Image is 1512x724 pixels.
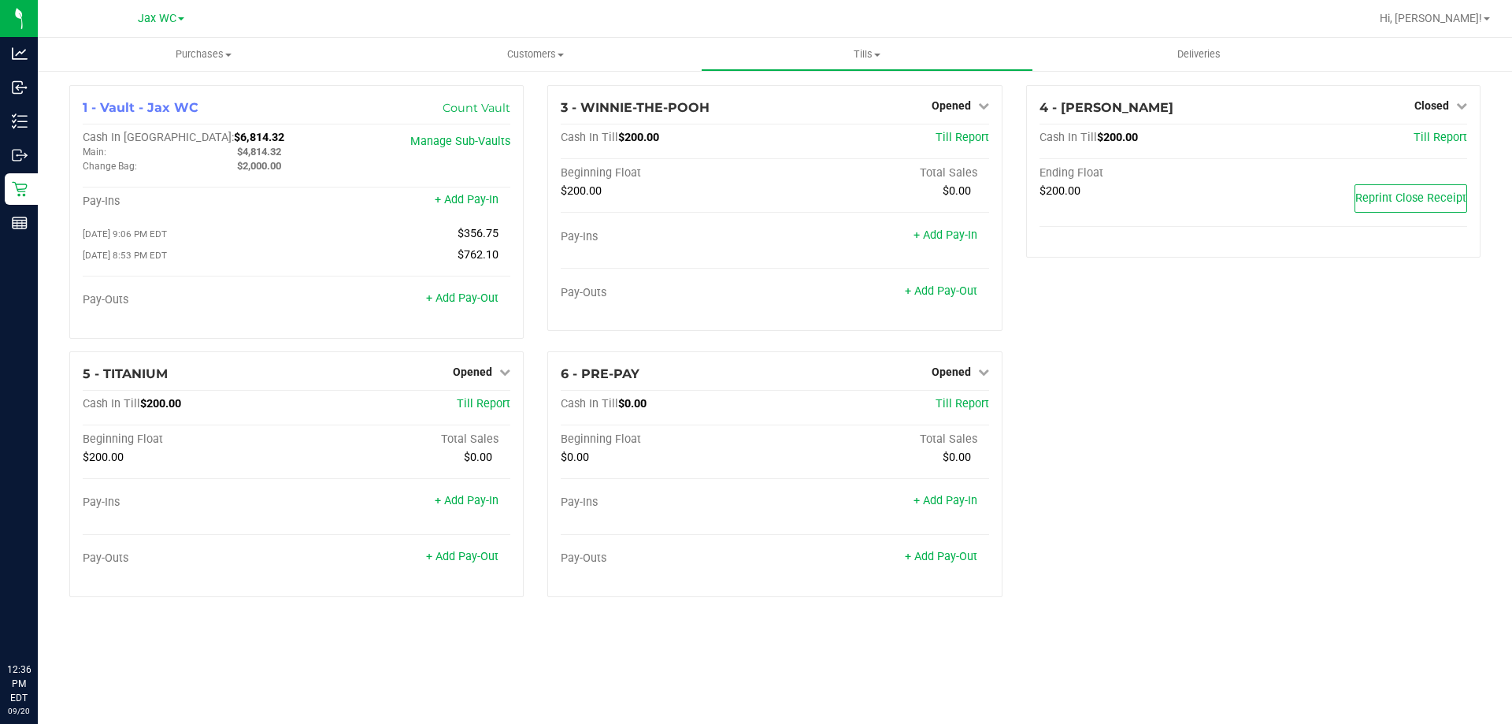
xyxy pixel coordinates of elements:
[932,366,971,378] span: Opened
[83,195,297,209] div: Pay-Ins
[561,551,775,566] div: Pay-Outs
[83,451,124,464] span: $200.00
[458,248,498,262] span: $762.10
[38,38,369,71] a: Purchases
[561,433,775,447] div: Beginning Float
[237,146,281,158] span: $4,814.32
[561,131,618,144] span: Cash In Till
[561,100,710,115] span: 3 - WINNIE-THE-POOH
[936,131,989,144] a: Till Report
[12,215,28,231] inline-svg: Reports
[426,291,498,305] a: + Add Pay-Out
[16,598,63,645] iframe: Resource center
[7,705,31,717] p: 09/20
[12,46,28,61] inline-svg: Analytics
[138,12,176,25] span: Jax WC
[618,131,659,144] span: $200.00
[237,160,281,172] span: $2,000.00
[1039,100,1173,115] span: 4 - [PERSON_NAME]
[453,366,492,378] span: Opened
[12,113,28,129] inline-svg: Inventory
[561,397,618,410] span: Cash In Till
[561,286,775,300] div: Pay-Outs
[410,135,510,148] a: Manage Sub-Vaults
[83,366,168,381] span: 5 - TITANIUM
[83,228,167,239] span: [DATE] 9:06 PM EDT
[1354,184,1467,213] button: Reprint Close Receipt
[1355,191,1466,205] span: Reprint Close Receipt
[435,494,498,507] a: + Add Pay-In
[83,100,198,115] span: 1 - Vault - Jax WC
[435,193,498,206] a: + Add Pay-In
[12,181,28,197] inline-svg: Retail
[297,433,511,447] div: Total Sales
[701,38,1032,71] a: Tills
[83,131,234,144] span: Cash In [GEOGRAPHIC_DATA]:
[1039,184,1080,198] span: $200.00
[1097,131,1138,144] span: $200.00
[1414,131,1467,144] a: Till Report
[443,101,510,115] a: Count Vault
[458,227,498,240] span: $356.75
[1414,99,1449,112] span: Closed
[561,451,589,464] span: $0.00
[913,228,977,242] a: + Add Pay-In
[943,184,971,198] span: $0.00
[83,161,137,172] span: Change Bag:
[140,397,181,410] span: $200.00
[775,433,989,447] div: Total Sales
[561,166,775,180] div: Beginning Float
[943,451,971,464] span: $0.00
[369,38,701,71] a: Customers
[936,397,989,410] a: Till Report
[1039,131,1097,144] span: Cash In Till
[775,166,989,180] div: Total Sales
[932,99,971,112] span: Opened
[561,366,639,381] span: 6 - PRE-PAY
[426,550,498,563] a: + Add Pay-Out
[83,250,167,261] span: [DATE] 8:53 PM EDT
[12,80,28,95] inline-svg: Inbound
[7,663,31,705] p: 12:36 PM EDT
[83,293,297,307] div: Pay-Outs
[905,284,977,298] a: + Add Pay-Out
[83,433,297,447] div: Beginning Float
[913,494,977,507] a: + Add Pay-In
[1033,38,1365,71] a: Deliveries
[561,230,775,244] div: Pay-Ins
[618,397,647,410] span: $0.00
[1156,47,1242,61] span: Deliveries
[370,47,700,61] span: Customers
[1380,12,1482,24] span: Hi, [PERSON_NAME]!
[83,551,297,566] div: Pay-Outs
[83,147,106,158] span: Main:
[234,131,284,144] span: $6,814.32
[905,550,977,563] a: + Add Pay-Out
[464,451,492,464] span: $0.00
[38,47,369,61] span: Purchases
[83,496,297,510] div: Pay-Ins
[83,397,140,410] span: Cash In Till
[561,496,775,510] div: Pay-Ins
[702,47,1032,61] span: Tills
[1039,166,1254,180] div: Ending Float
[12,147,28,163] inline-svg: Outbound
[561,184,602,198] span: $200.00
[457,397,510,410] a: Till Report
